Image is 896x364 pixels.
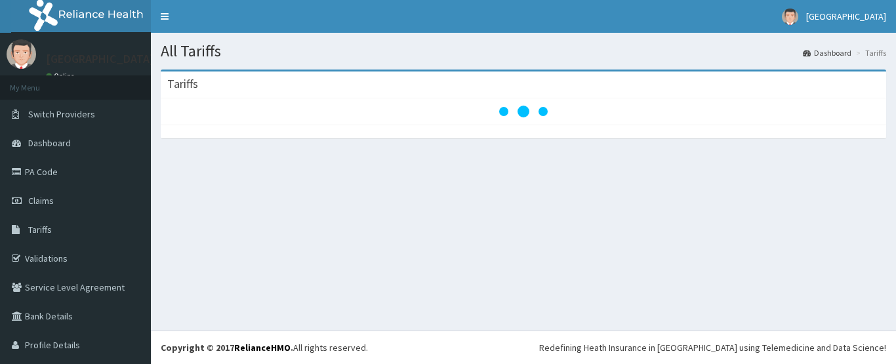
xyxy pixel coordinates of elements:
[497,85,550,138] svg: audio-loading
[7,39,36,69] img: User Image
[234,342,291,354] a: RelianceHMO
[803,47,851,58] a: Dashboard
[853,47,886,58] li: Tariffs
[161,342,293,354] strong: Copyright © 2017 .
[539,341,886,354] div: Redefining Heath Insurance in [GEOGRAPHIC_DATA] using Telemedicine and Data Science!
[161,43,886,60] h1: All Tariffs
[782,9,798,25] img: User Image
[806,10,886,22] span: [GEOGRAPHIC_DATA]
[28,224,52,235] span: Tariffs
[46,71,77,81] a: Online
[28,137,71,149] span: Dashboard
[167,78,198,90] h3: Tariffs
[46,53,154,65] p: [GEOGRAPHIC_DATA]
[151,331,896,364] footer: All rights reserved.
[28,108,95,120] span: Switch Providers
[28,195,54,207] span: Claims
